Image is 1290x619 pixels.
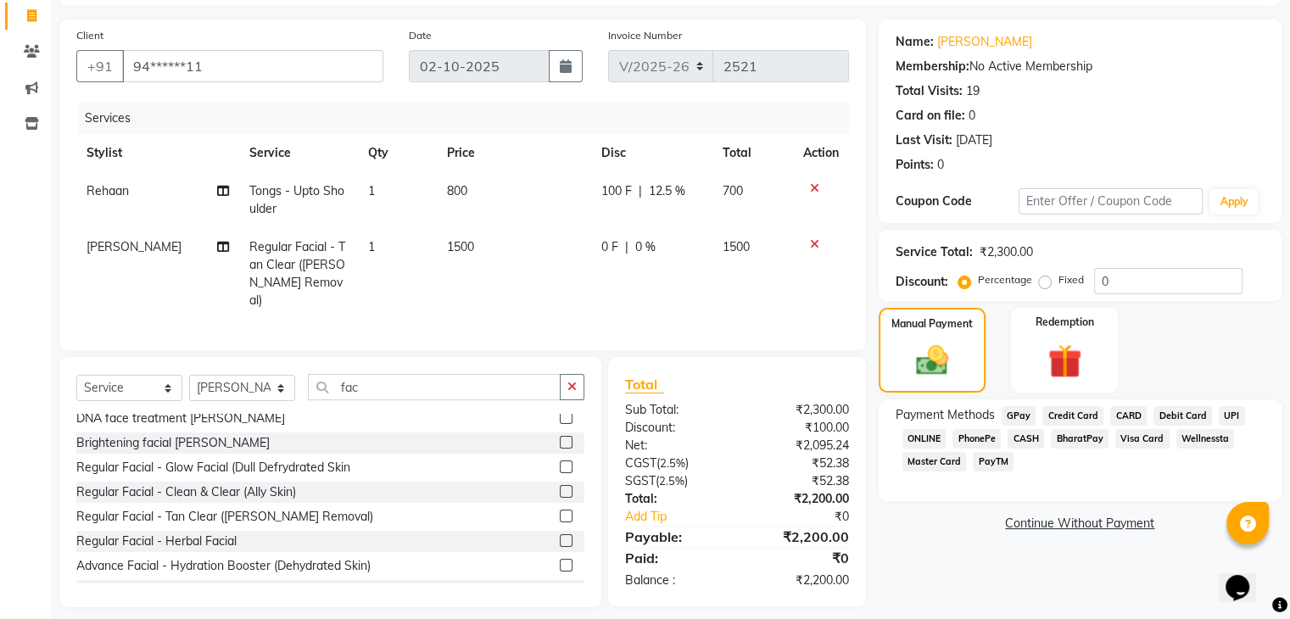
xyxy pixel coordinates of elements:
div: ₹52.38 [737,472,862,490]
div: Card on file: [896,107,965,125]
div: Regular Facial - Tan Clear ([PERSON_NAME] Removal) [76,508,373,526]
span: GPay [1002,406,1036,426]
a: Add Tip [612,508,757,526]
span: Total [625,376,664,393]
div: DNA face treatment [PERSON_NAME] [76,410,285,427]
th: Qty [358,134,437,172]
span: 0 % [635,238,656,256]
div: ₹2,300.00 [980,243,1033,261]
input: Search by Name/Mobile/Email/Code [122,50,383,82]
span: PayTM [973,452,1014,471]
div: Services [78,103,862,134]
span: 2.5% [660,456,685,470]
span: ONLINE [902,429,947,449]
th: Action [793,134,849,172]
div: ₹0 [737,548,862,568]
div: ₹2,095.24 [737,437,862,454]
div: Balance : [612,572,737,589]
div: Regular Facial - Glow Facial (Dull Defrydrated Skin [76,459,350,477]
button: +91 [76,50,124,82]
label: Redemption [1036,315,1094,330]
div: ₹100.00 [737,419,862,437]
span: BharatPay [1051,429,1109,449]
button: Apply [1209,189,1258,215]
div: ( ) [612,472,737,490]
div: ₹52.38 [737,454,862,472]
span: 12.5 % [649,182,685,200]
th: Disc [591,134,712,172]
div: ₹2,200.00 [737,490,862,508]
div: Points: [896,156,934,174]
span: 700 [723,183,743,198]
span: 1 [368,183,375,198]
label: Manual Payment [891,316,973,332]
span: 1500 [723,239,750,254]
div: 0 [937,156,944,174]
span: | [639,182,642,200]
div: ₹2,200.00 [737,572,862,589]
span: CGST [625,455,656,471]
span: Credit Card [1042,406,1103,426]
a: [PERSON_NAME] [937,33,1032,51]
div: ₹2,200.00 [737,527,862,547]
span: 2.5% [659,474,684,488]
span: CASH [1008,429,1044,449]
input: Enter Offer / Coupon Code [1019,188,1203,215]
div: Regular Facial - Clean & Clear (Ally Skin) [76,483,296,501]
div: ₹0 [757,508,861,526]
span: Master Card [902,452,967,471]
span: Rehaan [87,183,129,198]
th: Price [437,134,591,172]
a: Continue Without Payment [882,515,1278,533]
label: Percentage [978,272,1032,287]
span: 800 [447,183,467,198]
div: Membership: [896,58,969,75]
div: Advance Facial - Puttying (Olly, Acne Prone Skin) [76,582,341,599]
span: PhonePe [952,429,1001,449]
span: Payment Methods [896,406,995,424]
iframe: chat widget [1219,551,1273,602]
div: Paid: [612,548,737,568]
div: 0 [969,107,975,125]
span: | [625,238,628,256]
th: Stylist [76,134,239,172]
span: Regular Facial - Tan Clear ([PERSON_NAME] Removal) [249,239,345,308]
div: Discount: [896,273,948,291]
th: Service [239,134,358,172]
span: CARD [1110,406,1147,426]
div: Discount: [612,419,737,437]
div: [DATE] [956,131,992,149]
span: Debit Card [1153,406,1212,426]
div: 19 [966,82,980,100]
div: Sub Total: [612,401,737,419]
div: ( ) [612,454,737,472]
span: 1500 [447,239,474,254]
div: ₹2,300.00 [737,401,862,419]
div: Coupon Code [896,192,1019,210]
div: Service Total: [896,243,973,261]
label: Invoice Number [608,28,682,43]
span: 100 F [601,182,632,200]
span: UPI [1219,406,1245,426]
span: [PERSON_NAME] [87,239,181,254]
div: Total Visits: [896,82,963,100]
div: Last Visit: [896,131,952,149]
div: Payable: [612,527,737,547]
label: Fixed [1058,272,1084,287]
span: 0 F [601,238,618,256]
span: 1 [368,239,375,254]
img: _cash.svg [906,342,958,379]
label: Client [76,28,103,43]
div: Total: [612,490,737,508]
span: Tongs - Upto Shoulder [249,183,344,216]
span: Visa Card [1115,429,1170,449]
input: Search or Scan [308,374,561,400]
label: Date [409,28,432,43]
div: Advance Facial - Hydration Booster (Dehydrated Skin) [76,557,371,575]
th: Total [712,134,793,172]
div: Brightening facial [PERSON_NAME] [76,434,270,452]
div: No Active Membership [896,58,1265,75]
div: Name: [896,33,934,51]
div: Regular Facial - Herbal Facial [76,533,237,550]
span: Wellnessta [1176,429,1235,449]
